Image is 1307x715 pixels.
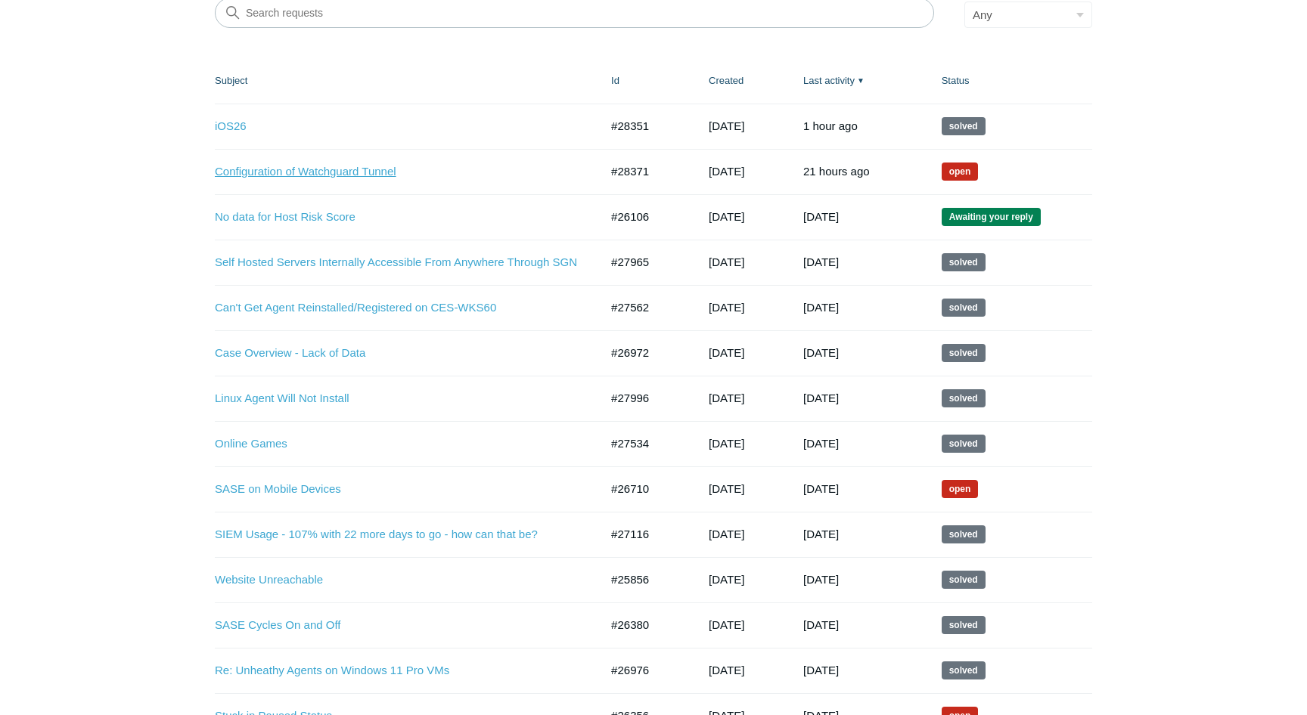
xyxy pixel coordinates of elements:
[942,208,1041,226] span: We are waiting for you to respond
[942,389,986,407] span: This request has been solved
[596,376,694,421] td: #27996
[709,346,744,359] time: 08/03/2025, 08:50
[596,149,694,194] td: #28371
[215,571,577,589] a: Website Unreachable
[942,661,986,679] span: This request has been solved
[942,162,979,181] span: We are working on a response for you
[709,573,744,586] time: 07/01/2025, 14:07
[596,512,694,557] td: #27116
[803,165,870,178] time: 10/02/2025, 16:34
[942,525,986,543] span: This request has been solved
[596,330,694,376] td: #26972
[709,618,744,631] time: 07/18/2025, 18:08
[596,648,694,693] td: #26976
[215,345,577,362] a: Case Overview - Lack of Data
[215,662,577,679] a: Re: Unheathy Agents on Windows 11 Pro VMs
[709,392,744,404] time: 09/08/2025, 22:09
[596,421,694,466] td: #27534
[709,165,744,178] time: 09/24/2025, 17:20
[803,119,858,132] time: 10/03/2025, 12:02
[803,528,839,540] time: 09/03/2025, 18:02
[942,616,986,634] span: This request has been solved
[596,285,694,330] td: #27562
[596,104,694,149] td: #28351
[215,58,596,104] th: Subject
[709,482,744,495] time: 07/24/2025, 13:24
[596,240,694,285] td: #27965
[596,466,694,512] td: #26710
[709,255,744,268] time: 09/07/2025, 10:17
[803,573,839,586] time: 09/01/2025, 11:02
[215,526,577,543] a: SIEM Usage - 107% with 22 more days to go - how can that be?
[709,301,744,314] time: 08/20/2025, 11:37
[596,58,694,104] th: Id
[803,301,839,314] time: 09/16/2025, 20:02
[709,528,744,540] time: 08/07/2025, 11:23
[803,437,839,450] time: 09/08/2025, 15:02
[215,617,577,634] a: SASE Cycles On and Off
[942,299,986,317] span: This request has been solved
[709,664,744,676] time: 08/03/2025, 19:28
[215,435,577,453] a: Online Games
[596,194,694,240] td: #26106
[857,75,865,86] span: ▼
[942,344,986,362] span: This request has been solved
[803,75,855,86] a: Last activity▼
[709,437,744,450] time: 08/19/2025, 14:04
[803,210,839,223] time: 10/02/2025, 13:02
[803,618,839,631] time: 08/25/2025, 11:03
[803,255,839,268] time: 09/28/2025, 09:33
[942,571,986,589] span: This request has been solved
[215,163,577,181] a: Configuration of Watchguard Tunnel
[596,557,694,602] td: #25856
[942,117,986,135] span: This request has been solved
[215,299,577,317] a: Can't Get Agent Reinstalled/Registered on CES-WKS60
[215,390,577,407] a: Linux Agent Will Not Install
[942,480,979,498] span: We are working on a response for you
[215,481,577,498] a: SASE on Mobile Devices
[709,75,744,86] a: Created
[709,210,744,223] time: 07/10/2025, 17:43
[803,664,839,676] time: 08/23/2025, 23:01
[215,254,577,271] a: Self Hosted Servers Internally Accessible From Anywhere Through SGN
[596,602,694,648] td: #26380
[215,118,577,135] a: iOS26
[942,253,986,271] span: This request has been solved
[709,119,744,132] time: 09/24/2025, 08:20
[803,346,839,359] time: 09/15/2025, 12:02
[803,482,839,495] time: 09/04/2025, 04:01
[927,58,1092,104] th: Status
[803,392,839,404] time: 09/14/2025, 13:02
[215,209,577,226] a: No data for Host Risk Score
[942,435,986,453] span: This request has been solved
